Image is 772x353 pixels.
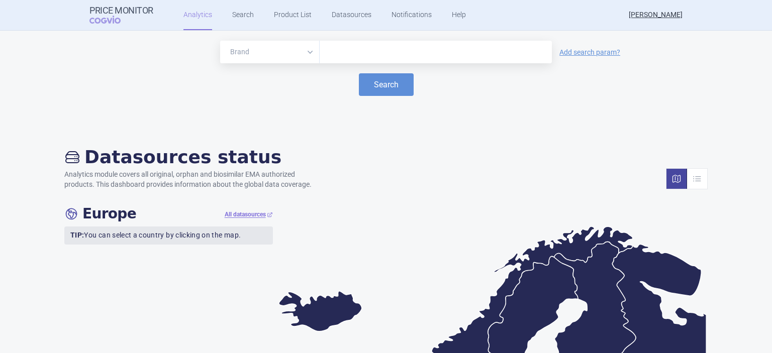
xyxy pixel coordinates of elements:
button: Search [359,73,414,96]
strong: Price Monitor [89,6,153,16]
a: All datasources [225,210,273,219]
p: Analytics module covers all original, orphan and biosimilar EMA authorized products. This dashboa... [64,170,322,189]
h4: Europe [64,205,136,222]
a: Add search param? [559,49,620,56]
strong: TIP: [70,231,84,239]
p: You can select a country by clicking on the map. [64,226,273,245]
a: Price MonitorCOGVIO [89,6,153,25]
h2: Datasources status [64,146,322,168]
span: COGVIO [89,16,135,24]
